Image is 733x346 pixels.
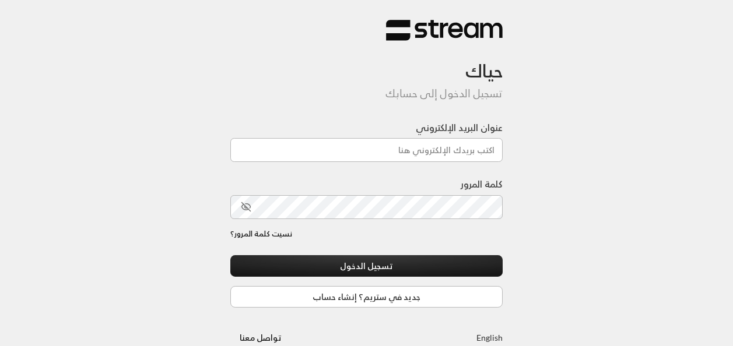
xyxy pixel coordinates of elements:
[230,87,503,100] h5: تسجيل الدخول إلى حسابك
[236,197,256,217] button: toggle password visibility
[230,286,503,308] a: جديد في ستريم؟ إنشاء حساب
[230,255,503,277] button: تسجيل الدخول
[461,177,503,191] label: كلمة المرور
[386,19,503,42] img: Stream Logo
[230,138,503,162] input: اكتب بريدك الإلكتروني هنا
[230,228,292,240] a: نسيت كلمة المرور؟
[230,41,503,82] h3: حياك
[230,330,292,345] a: تواصل معنا
[416,121,503,135] label: عنوان البريد الإلكتروني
